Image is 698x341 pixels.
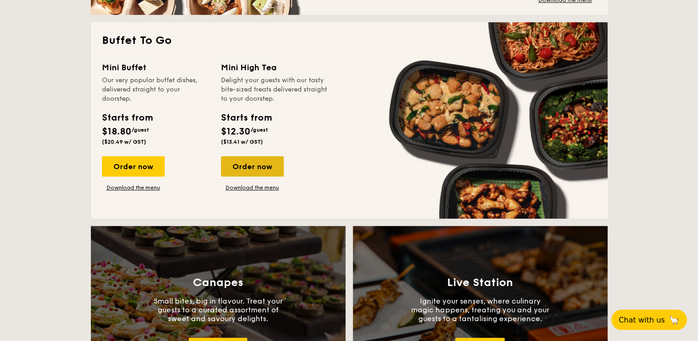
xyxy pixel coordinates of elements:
a: Download the menu [221,184,284,191]
span: Chat with us [619,316,665,324]
div: Mini Buffet [102,61,210,74]
div: Our very popular buffet dishes, delivered straight to your doorstep. [102,76,210,104]
span: $12.30 [221,126,251,137]
div: Starts from [102,111,152,125]
p: Ignite your senses, where culinary magic happens, treating you and your guests to a tantalising e... [411,297,549,323]
span: 🦙 [668,315,680,325]
div: Order now [221,156,284,177]
span: ($20.49 w/ GST) [102,139,146,145]
h3: Live Station [447,276,513,289]
span: /guest [131,127,149,133]
p: Small bites, big in flavour. Treat your guests to a curated assortment of sweet and savoury delig... [149,297,287,323]
div: Mini High Tea [221,61,329,74]
div: Starts from [221,111,271,125]
h3: Canapes [193,276,243,289]
button: Chat with us🦙 [611,310,687,330]
span: $18.80 [102,126,131,137]
a: Download the menu [102,184,165,191]
span: /guest [251,127,268,133]
h2: Buffet To Go [102,33,597,48]
div: Delight your guests with our tasty bite-sized treats delivered straight to your doorstep. [221,76,329,104]
span: ($13.41 w/ GST) [221,139,263,145]
div: Order now [102,156,165,177]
